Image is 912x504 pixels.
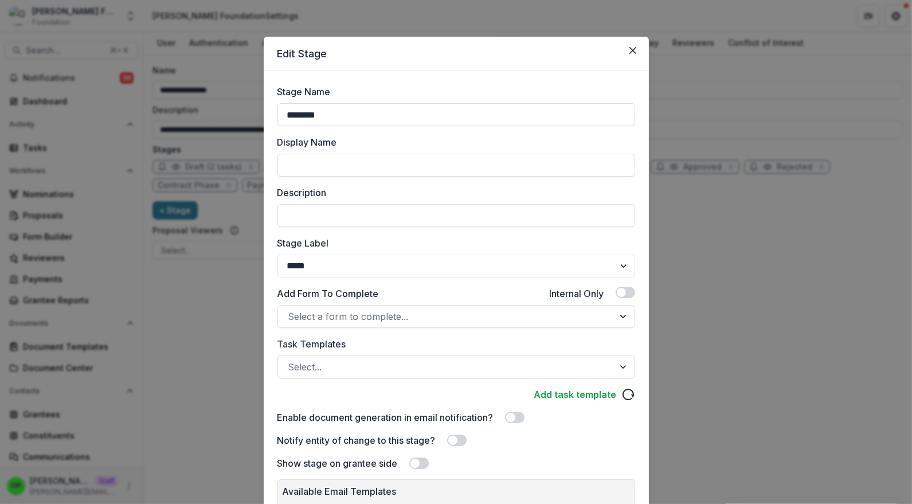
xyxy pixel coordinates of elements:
a: Add task template [534,388,617,401]
label: Show stage on grantee side [277,456,398,470]
label: Stage Name [277,85,331,99]
svg: reload [621,388,635,401]
label: Internal Only [550,287,604,300]
label: Stage Label [277,236,628,250]
label: Add Form To Complete [277,287,379,300]
label: Task Templates [277,337,628,351]
label: Notify entity of change to this stage? [277,433,436,447]
label: Description [277,186,628,200]
header: Edit Stage [264,37,649,71]
button: Close [624,41,642,60]
label: Display Name [277,135,628,149]
p: Available Email Templates [283,485,630,498]
label: Enable document generation in email notification? [277,411,494,424]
